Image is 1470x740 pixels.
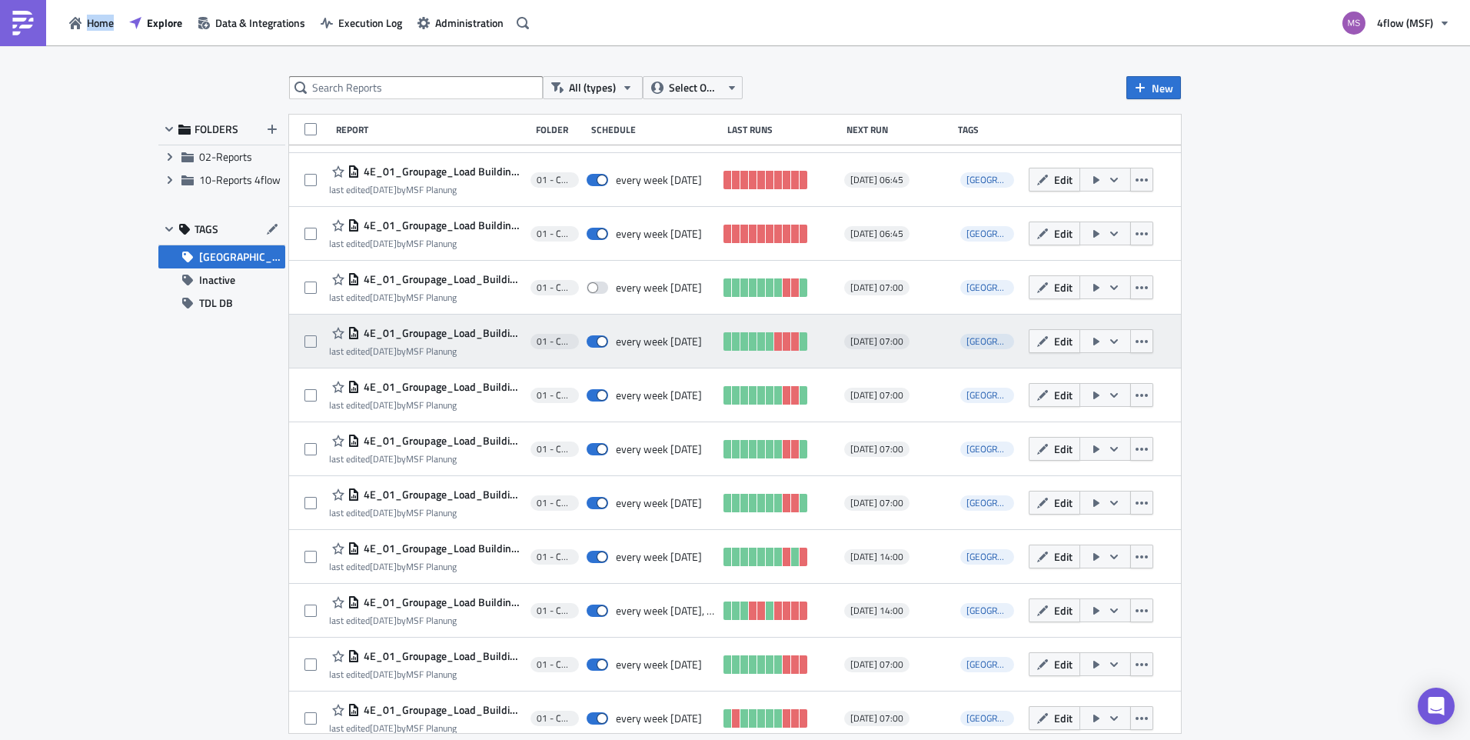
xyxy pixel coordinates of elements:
span: Inactive [199,268,235,292]
img: PushMetrics [11,11,35,35]
span: [DATE] 06:45 [850,228,903,240]
span: [GEOGRAPHIC_DATA] [966,172,1051,187]
time: 2025-08-12T08:33:39Z [370,452,397,466]
img: Avatar [1341,10,1367,36]
div: last edited by MSF Planung [329,345,523,357]
span: 01 - Carrier Performance [537,658,573,671]
span: 4E_01_Groupage_Load Building_Feedback_GW_Leergut_GW_next day_MO-TH [360,595,523,609]
span: [GEOGRAPHIC_DATA] [966,226,1051,241]
span: GRP Load Building [960,549,1014,565]
span: GRP Load Building [960,388,1014,403]
span: GRP Load Building [960,711,1014,726]
span: New [1152,80,1173,96]
span: 01 - Carrier Performance [537,282,573,294]
button: Administration [410,11,511,35]
span: 4flow (MSF) [1377,15,1433,31]
span: GRP Load Building [960,334,1014,349]
div: every week on Friday [616,281,702,295]
div: last edited by MSF Planung [329,238,523,249]
time: 2025-05-27T12:43:26Z [370,505,397,520]
div: every week on Thursday [616,335,702,348]
span: TDL DB [199,292,233,315]
button: Inactive [158,268,285,292]
div: every week on Wednesday [616,388,702,402]
span: GRP Load Building [960,657,1014,672]
span: 01 - Carrier Performance [537,443,573,455]
button: Edit [1029,437,1080,461]
time: 2025-05-27T12:44:05Z [370,667,397,682]
span: 4E_01_Groupage_Load_Building_Feedback_GW2 (Freitag - Verfrühte Anlieferung)) [360,272,523,286]
span: [DATE] 07:00 [850,282,903,294]
span: [GEOGRAPHIC_DATA] [966,603,1051,618]
span: [GEOGRAPHIC_DATA] [966,711,1051,725]
span: Edit [1054,172,1073,188]
span: 01 - Carrier Performance [537,228,573,240]
span: Select Owner [669,79,720,96]
div: last edited by MSF Planung [329,668,523,680]
button: Edit [1029,168,1080,192]
div: Open Intercom Messenger [1418,688,1455,725]
div: last edited by MSF Planung [329,615,523,626]
div: every week on Monday [616,496,702,510]
span: [GEOGRAPHIC_DATA] [966,495,1051,510]
button: Explore [121,11,190,35]
div: every week on Tuesday [616,442,702,456]
span: FOLDERS [195,122,238,136]
time: 2025-05-27T12:42:16Z [370,236,397,251]
button: Home [62,11,121,35]
button: TDL DB [158,292,285,315]
span: Administration [435,15,504,31]
span: 4E_01_Groupage_Load_Building_Feedback_GW2 (Donnerstag) [360,649,523,663]
span: 4E_01_Groupage_Load Building_Feedback_GW_Leergut_GW_next day_FRI [360,542,523,555]
span: [DATE] 07:00 [850,497,903,509]
span: GRP Load Building [960,442,1014,457]
span: [DATE] 06:45 [850,174,903,186]
button: 4flow (MSF) [1333,6,1458,40]
span: Home [87,15,114,31]
span: GRP Load Building [960,280,1014,295]
span: [DATE] 07:00 [850,389,903,402]
span: GRP Load Building [960,172,1014,188]
span: 01 - Carrier Performance [537,335,573,348]
button: Data & Integrations [190,11,313,35]
span: Edit [1054,333,1073,349]
time: 2025-05-27T12:43:40Z [370,559,397,574]
span: [DATE] 07:00 [850,712,903,725]
span: 01 - Carrier Performance [537,497,573,509]
div: last edited by MSF Planung [329,184,523,195]
div: last edited by MSF Planung [329,722,523,734]
button: Select Owner [643,76,743,99]
span: [GEOGRAPHIC_DATA] [966,280,1051,295]
span: Data & Integrations [215,15,305,31]
button: Edit [1029,598,1080,622]
span: 10-Reports 4flow [199,172,281,188]
div: every week on Tuesday [616,173,702,187]
span: 01 - Carrier Performance [537,712,573,725]
button: [GEOGRAPHIC_DATA] [158,245,285,268]
button: Edit [1029,706,1080,730]
span: [DATE] 07:00 [850,658,903,671]
button: Edit [1029,329,1080,353]
button: Edit [1029,383,1080,407]
time: 2025-05-27T12:43:00Z [370,398,397,412]
div: last edited by MSF Planung [329,292,523,303]
time: 2025-05-27T12:43:53Z [370,613,397,628]
span: [DATE] 14:00 [850,551,903,563]
span: TAGS [195,222,218,236]
span: GRP Load Building [960,603,1014,618]
time: 2025-05-27T12:42:33Z [370,290,397,305]
span: Edit [1054,387,1073,403]
span: 4E_01_Groupage_Load_Building_Feedback_GW2 (Dienstag - Verfrühte Anlieferung)) [360,434,523,448]
a: Execution Log [313,11,410,35]
span: 4E_01_Groupage_Load_Building_Feedback_GW2 (Donnerstag - Verfrühte Anlieferung) [360,326,523,340]
span: Edit [1054,656,1073,672]
button: Edit [1029,491,1080,515]
time: 2025-05-27T12:44:45Z [370,721,397,735]
span: 02-Reports [199,148,252,165]
span: 4E_01_Groupage_Load_Building_Feedback_GW2 (Montag - Verfrühte Anlieferung) [360,488,523,502]
div: Report [336,124,528,135]
time: 2025-05-27T12:42:46Z [370,344,397,358]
